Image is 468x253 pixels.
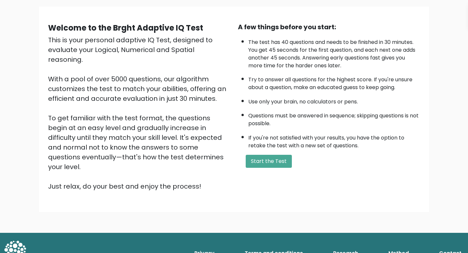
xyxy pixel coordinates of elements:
li: Questions must be answered in sequence; skipping questions is not possible. [248,109,420,127]
li: Use only your brain, no calculators or pens. [248,95,420,106]
li: Try to answer all questions for the highest score. If you're unsure about a question, make an edu... [248,73,420,91]
div: This is your personal adaptive IQ Test, designed to evaluate your Logical, Numerical and Spatial ... [48,35,230,191]
li: The test has 40 questions and needs to be finished in 30 minutes. You get 45 seconds for the firs... [248,35,420,70]
li: If you're not satisfied with your results, you have the option to retake the test with a new set ... [248,131,420,150]
b: Welcome to the Brght Adaptive IQ Test [48,22,203,33]
div: A few things before you start: [238,22,420,32]
button: Start the Test [246,155,292,168]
